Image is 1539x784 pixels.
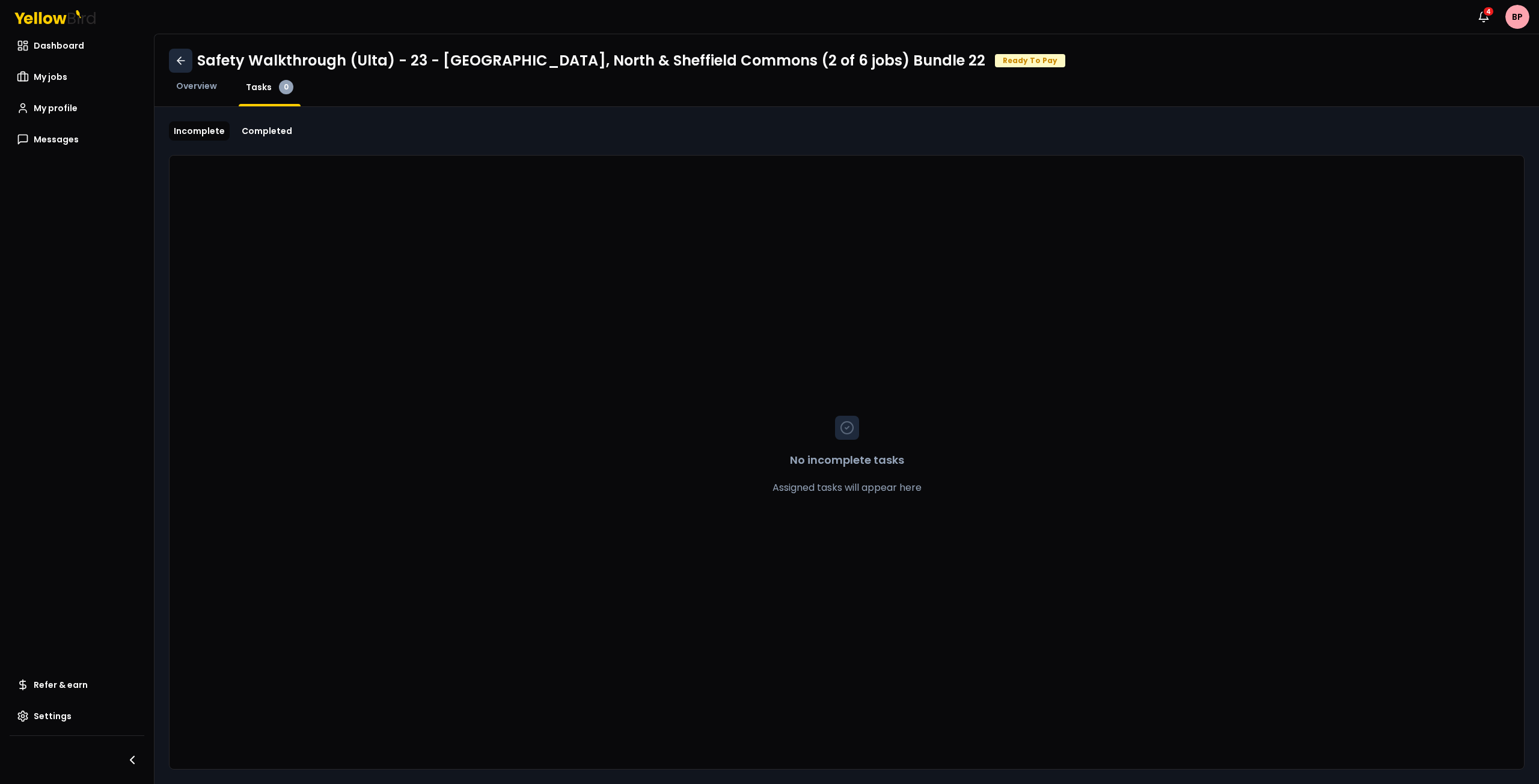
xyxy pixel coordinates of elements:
[995,54,1065,67] div: Ready To Pay
[34,71,67,83] span: My jobs
[1482,6,1495,17] div: 4
[246,81,272,93] span: Tasks
[790,452,904,469] p: No incomplete tasks
[773,481,922,495] p: Assigned tasks will appear here
[10,704,144,728] a: Settings
[34,679,88,691] span: Refer & earn
[10,65,144,89] a: My jobs
[1472,5,1496,29] button: 4
[34,102,78,114] span: My profile
[176,80,217,92] span: Overview
[10,34,144,58] a: Dashboard
[10,673,144,697] a: Refer & earn
[1505,5,1529,29] span: BP
[237,121,297,141] a: Completed
[239,80,301,94] a: Tasks0
[34,133,79,145] span: Messages
[10,96,144,120] a: My profile
[197,51,985,70] h1: Safety Walkthrough (Ulta) - 23 - [GEOGRAPHIC_DATA], North & Sheffield Commons (2 of 6 jobs) Bundl...
[169,121,230,141] a: Incomplete
[10,127,144,151] a: Messages
[34,40,84,52] span: Dashboard
[169,80,224,92] a: Overview
[34,710,72,722] span: Settings
[279,80,293,94] div: 0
